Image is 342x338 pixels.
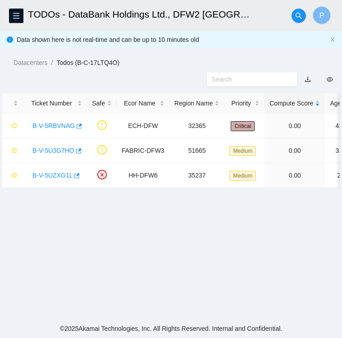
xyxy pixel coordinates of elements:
[7,119,18,133] button: star
[117,163,169,188] td: HH-DFW6
[319,10,324,21] span: P
[313,6,331,24] button: P
[229,146,256,156] span: Medium
[169,163,225,188] td: 35237
[298,72,318,87] button: download
[97,170,107,179] span: close-circle
[327,76,333,82] span: eye
[229,171,256,181] span: Medium
[305,76,311,83] a: download
[169,138,225,163] td: 51665
[11,123,18,130] span: star
[7,168,18,183] button: star
[11,147,18,155] span: star
[32,172,73,179] a: B-V-5UZXG1L
[97,145,107,155] span: exclamation-circle
[264,163,325,188] td: 0.00
[32,122,75,129] a: B-V-5RBVNAG
[264,138,325,163] td: 0.00
[212,74,285,84] input: Search
[51,59,53,66] span: /
[169,114,225,138] td: 32365
[32,147,74,154] a: B-V-5U3G7HO
[231,121,255,131] span: Critical
[117,114,169,138] td: ECH-DFW
[292,12,306,19] span: search
[97,120,107,130] span: exclamation-circle
[9,12,23,19] span: menu
[7,143,18,158] button: star
[56,59,119,66] a: Todos (B-C-17LTQ4O)
[117,138,169,163] td: FABRIC-DFW3
[14,59,47,66] a: Datacenters
[11,172,18,179] span: star
[9,9,23,23] button: menu
[264,114,325,138] td: 0.00
[292,9,306,23] button: search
